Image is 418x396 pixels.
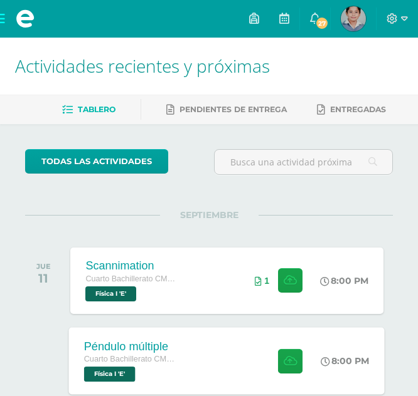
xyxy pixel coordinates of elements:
div: 8:00 PM [321,355,370,367]
div: Archivos entregados [255,276,269,286]
div: JUE [36,262,51,271]
input: Busca una actividad próxima aquí... [215,150,392,174]
img: db7c25b8896abd3cfdb13b4039c7dfed.png [341,6,366,31]
div: 8:00 PM [320,275,368,286]
a: todas las Actividades [25,149,168,174]
span: SEPTIEMBRE [160,209,259,221]
a: Entregadas [317,100,386,120]
a: Tablero [62,100,115,120]
span: Física I 'E' [85,286,136,301]
div: Péndulo múltiple [84,340,180,353]
span: Actividades recientes y próximas [15,54,270,78]
div: Scannimation [85,259,180,273]
span: Pendientes de entrega [180,105,287,114]
span: Física I 'E' [84,367,136,382]
span: Cuarto Bachillerato CMP Bachillerato en CCLL con Orientación en Computación [85,274,180,283]
span: Cuarto Bachillerato CMP Bachillerato en CCLL con Orientación en Computación [84,355,180,363]
span: 1 [264,276,269,286]
span: 27 [315,16,329,30]
span: Entregadas [330,105,386,114]
span: Tablero [78,105,115,114]
div: 11 [36,271,51,286]
a: Pendientes de entrega [166,100,287,120]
